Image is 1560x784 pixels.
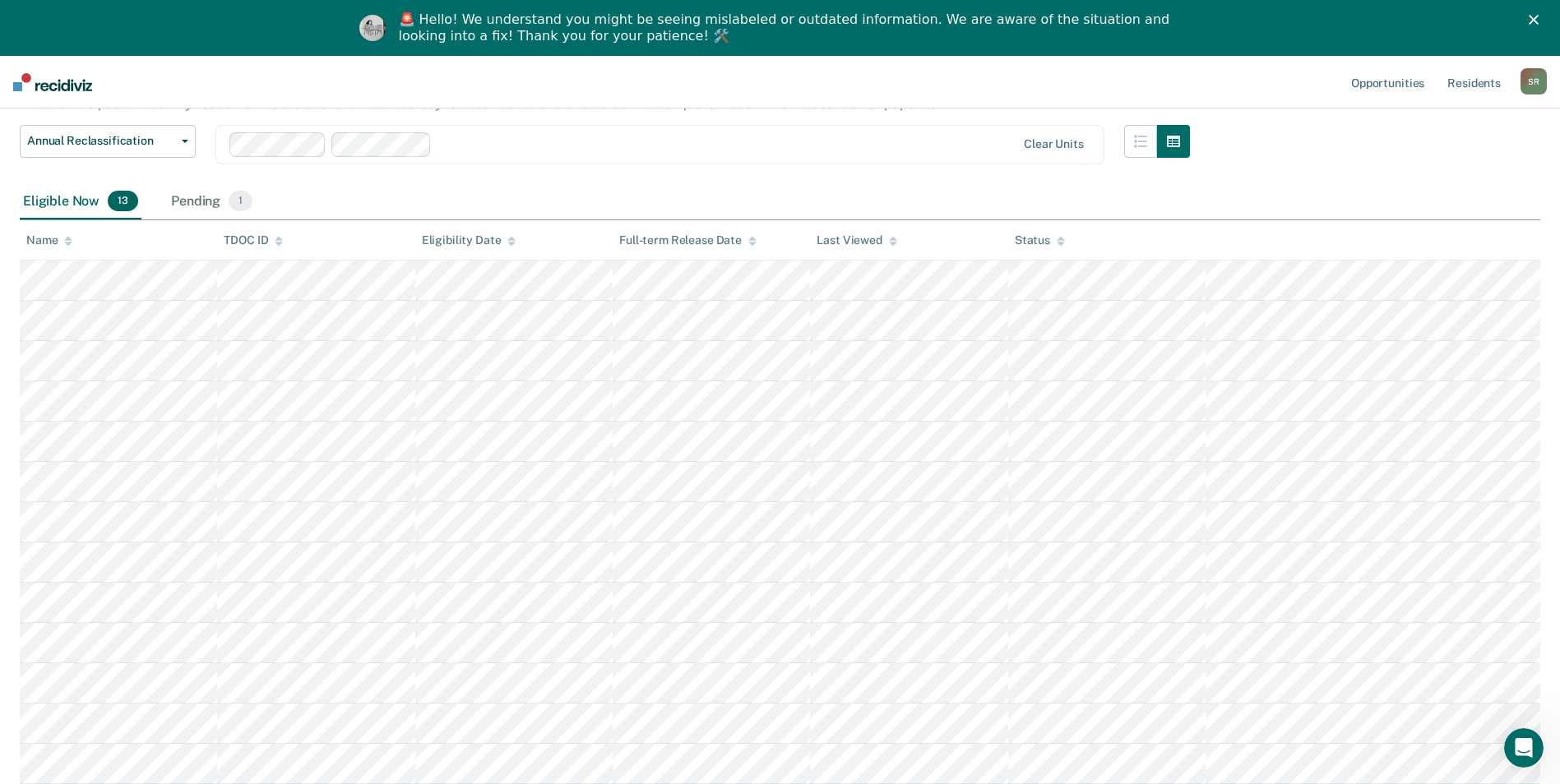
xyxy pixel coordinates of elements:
[1015,233,1065,247] div: Status
[817,233,896,247] div: Last Viewed
[26,233,72,247] div: Name
[20,96,952,112] p: This alert helps staff identify residents who are due for annual custody reclassification and dir...
[168,184,256,220] div: Pending1
[1529,15,1545,25] div: Close
[1521,68,1547,95] button: SR
[20,184,141,220] div: Eligible Now13
[359,15,386,41] img: Profile image for Kim
[13,73,92,91] img: Recidiviz
[399,12,1175,44] div: 🚨 Hello! We understand you might be seeing mislabeled or outdated information. We are aware of th...
[619,233,757,247] div: Full-term Release Date
[27,134,175,148] span: Annual Reclassification
[422,233,516,247] div: Eligibility Date
[1444,56,1504,108] a: Residents
[20,125,196,158] button: Annual Reclassification
[229,191,252,212] span: 1
[108,191,138,212] span: 13
[1521,68,1547,95] div: S R
[1024,137,1084,151] div: Clear units
[224,233,283,247] div: TDOC ID
[1504,728,1544,768] iframe: Intercom live chat
[1348,56,1428,108] a: Opportunities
